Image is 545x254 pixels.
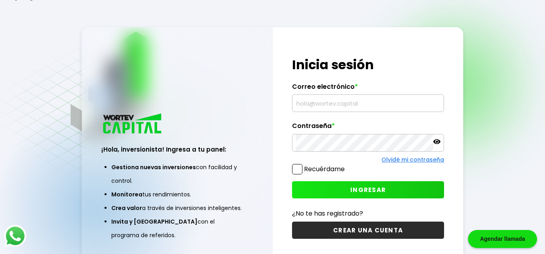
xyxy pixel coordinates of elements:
li: con el programa de referidos. [111,215,244,242]
li: a través de inversiones inteligentes. [111,201,244,215]
a: Olvidé mi contraseña [381,156,444,164]
p: ¿No te has registrado? [292,208,444,218]
img: logo_wortev_capital [101,112,164,136]
label: Correo electrónico [292,83,444,95]
div: Agendar llamada [468,230,537,248]
label: Recuérdame [304,164,345,174]
label: Contraseña [292,122,444,134]
button: CREAR UNA CUENTA [292,222,444,239]
h1: Inicia sesión [292,55,444,74]
span: Gestiona nuevas inversiones [111,163,196,171]
li: con facilidad y control. [111,160,244,188]
img: logos_whatsapp-icon.242b2217.svg [4,225,26,247]
span: INGRESAR [350,186,386,194]
span: Crea valor [111,204,142,212]
h3: ¡Hola, inversionista! Ingresa a tu panel: [101,145,254,154]
span: Monitorea [111,190,142,198]
input: hola@wortev.capital [296,95,441,112]
span: Invita y [GEOGRAPHIC_DATA] [111,218,197,226]
li: tus rendimientos. [111,188,244,201]
button: INGRESAR [292,181,444,198]
a: ¿No te has registrado?CREAR UNA CUENTA [292,208,444,239]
